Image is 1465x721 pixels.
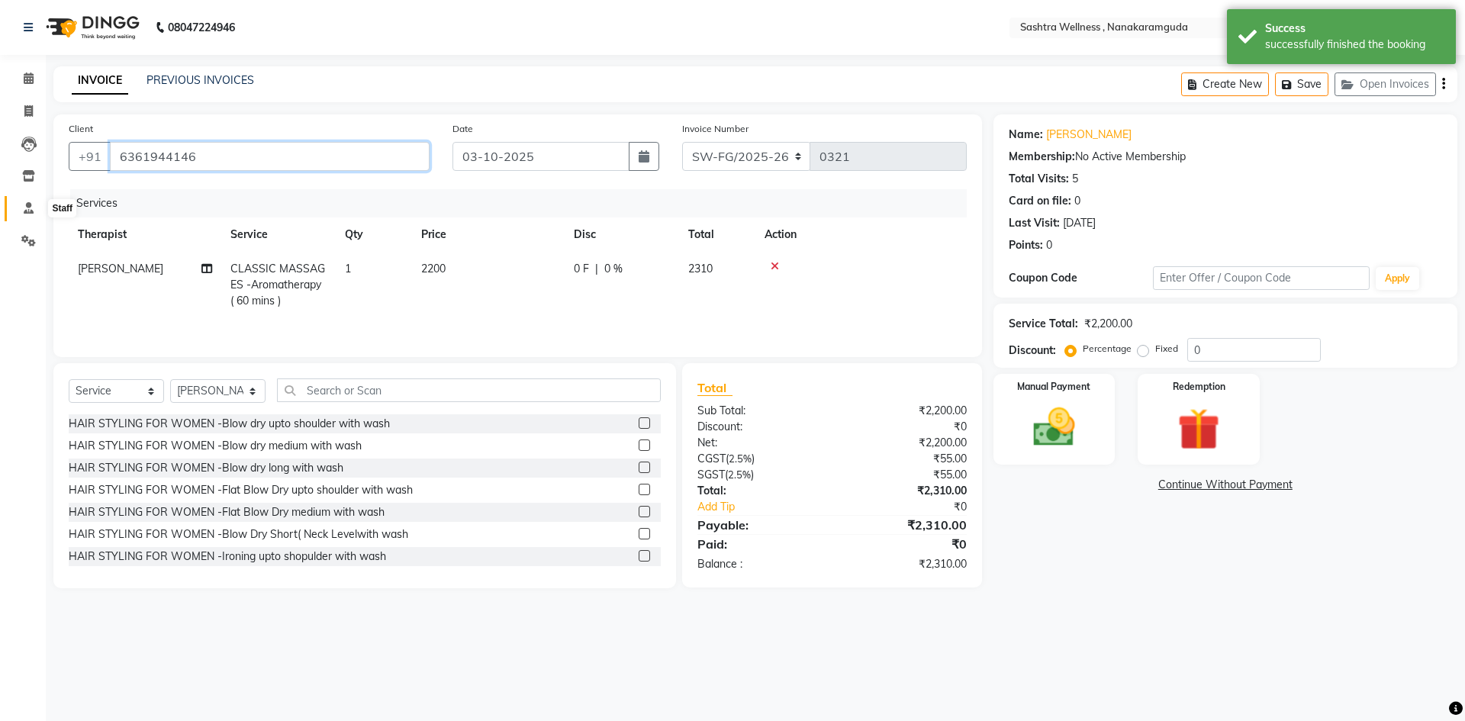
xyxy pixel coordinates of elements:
a: INVOICE [72,67,128,95]
div: ₹2,310.00 [832,516,977,534]
label: Percentage [1083,342,1132,356]
img: logo [39,6,143,49]
div: Discount: [1009,343,1056,359]
div: Staff [48,199,76,217]
label: Date [452,122,473,136]
span: 2.5% [729,452,752,465]
img: _cash.svg [1020,403,1089,452]
button: Open Invoices [1335,72,1436,96]
div: Net: [686,435,832,451]
label: Manual Payment [1017,380,1090,394]
div: Name: [1009,127,1043,143]
label: Redemption [1173,380,1225,394]
a: Continue Without Payment [997,477,1454,493]
div: HAIR STYLING FOR WOMEN -Blow dry medium with wash [69,438,362,454]
button: Apply [1376,267,1419,290]
div: ₹2,310.00 [832,483,977,499]
div: successfully finished the booking [1265,37,1444,53]
label: Fixed [1155,342,1178,356]
div: Service Total: [1009,316,1078,332]
div: Payable: [686,516,832,534]
div: [DATE] [1063,215,1096,231]
a: Add Tip [686,499,856,515]
span: 1 [345,262,351,275]
div: HAIR STYLING FOR WOMEN -Blow dry upto shoulder with wash [69,416,390,432]
div: Card on file: [1009,193,1071,209]
div: 0 [1046,237,1052,253]
div: ( ) [686,467,832,483]
div: Points: [1009,237,1043,253]
div: Last Visit: [1009,215,1060,231]
th: Price [412,217,565,252]
input: Search by Name/Mobile/Email/Code [110,142,430,171]
div: Membership: [1009,149,1075,165]
div: HAIR STYLING FOR WOMEN -Flat Blow Dry medium with wash [69,504,385,520]
div: HAIR STYLING FOR WOMEN -Flat Blow Dry upto shoulder with wash [69,482,413,498]
div: ( ) [686,451,832,467]
div: Total: [686,483,832,499]
div: 5 [1072,171,1078,187]
div: ₹0 [832,419,977,435]
th: Action [755,217,967,252]
div: ₹2,200.00 [832,403,977,419]
span: 0 F [574,261,589,277]
input: Enter Offer / Coupon Code [1153,266,1370,290]
div: 0 [1074,193,1080,209]
span: | [595,261,598,277]
span: SGST [697,468,725,481]
input: Search or Scan [277,378,661,402]
div: No Active Membership [1009,149,1442,165]
label: Invoice Number [682,122,749,136]
th: Qty [336,217,412,252]
button: Create New [1181,72,1269,96]
th: Therapist [69,217,221,252]
div: Coupon Code [1009,270,1153,286]
span: 0 % [604,261,623,277]
span: [PERSON_NAME] [78,262,163,275]
div: HAIR STYLING FOR WOMEN -Ironing upto shopulder with wash [69,549,386,565]
button: +91 [69,142,111,171]
span: 2.5% [728,468,751,481]
div: ₹55.00 [832,467,977,483]
div: ₹2,200.00 [832,435,977,451]
div: Discount: [686,419,832,435]
th: Total [679,217,755,252]
div: Paid: [686,535,832,553]
th: Service [221,217,336,252]
div: ₹0 [856,499,977,515]
a: [PERSON_NAME] [1046,127,1132,143]
div: ₹55.00 [832,451,977,467]
span: 2200 [421,262,446,275]
label: Client [69,122,93,136]
div: Total Visits: [1009,171,1069,187]
th: Disc [565,217,679,252]
span: 2310 [688,262,713,275]
div: ₹2,200.00 [1084,316,1132,332]
div: Success [1265,21,1444,37]
div: HAIR STYLING FOR WOMEN -Blow dry long with wash [69,460,343,476]
span: CLASSIC MASSAGES -Aromatherapy ( 60 mins ) [230,262,325,307]
div: Services [70,189,978,217]
span: Total [697,380,732,396]
b: 08047224946 [168,6,235,49]
img: _gift.svg [1164,403,1233,455]
div: Sub Total: [686,403,832,419]
a: PREVIOUS INVOICES [146,73,254,87]
button: Save [1275,72,1328,96]
div: ₹0 [832,535,977,553]
div: Balance : [686,556,832,572]
span: CGST [697,452,726,465]
div: HAIR STYLING FOR WOMEN -Blow Dry Short( Neck Levelwith wash [69,526,408,542]
div: ₹2,310.00 [832,556,977,572]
